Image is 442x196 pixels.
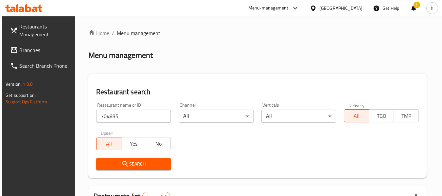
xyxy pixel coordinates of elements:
[23,80,33,88] span: 1.0.0
[372,111,391,121] span: TGO
[6,80,22,88] span: Version:
[344,109,369,122] button: All
[6,98,47,106] a: Support.OpsPlatform
[431,5,433,12] span: h
[96,87,419,97] h2: Restaurant search
[117,29,160,37] span: Menu management
[19,62,71,70] span: Search Branch Phone
[261,110,336,123] div: All
[96,110,171,123] input: Search for restaurant name or ID..
[121,137,146,150] button: Yes
[319,5,362,12] div: [GEOGRAPHIC_DATA]
[348,103,365,107] label: Delivery
[88,50,153,61] h2: Menu management
[5,58,76,74] a: Search Branch Phone
[19,46,71,54] span: Branches
[101,131,113,135] label: Upsell
[5,19,76,42] a: Restaurants Management
[179,110,254,123] div: All
[149,139,168,149] span: No
[101,160,166,168] span: Search
[394,109,419,122] button: TMP
[5,42,76,58] a: Branches
[96,137,121,150] button: All
[96,158,171,170] button: Search
[146,137,171,150] button: No
[19,23,71,38] span: Restaurants Management
[99,139,119,149] span: All
[347,111,366,121] span: All
[124,139,144,149] span: Yes
[369,109,394,122] button: TGO
[248,4,289,12] div: Menu-management
[397,111,416,121] span: TMP
[112,29,114,37] li: /
[88,29,427,37] nav: breadcrumb
[88,29,109,37] a: Home
[6,91,36,99] span: Get support on:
